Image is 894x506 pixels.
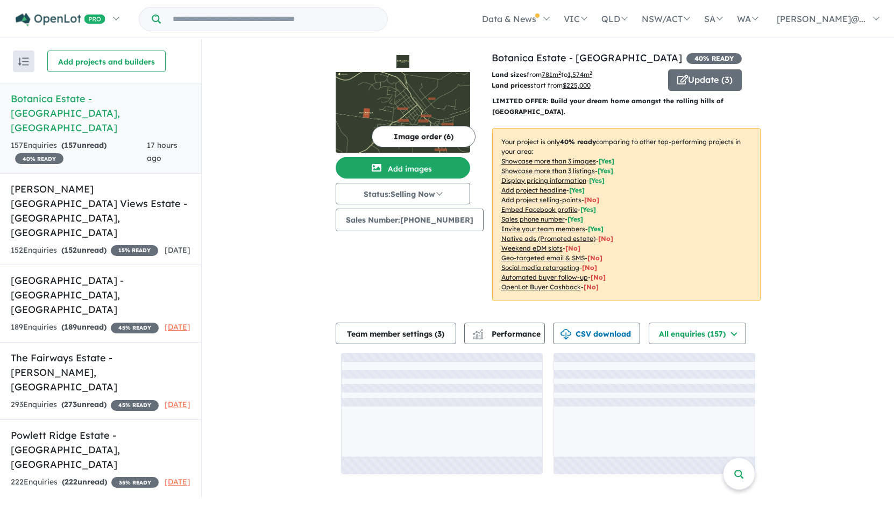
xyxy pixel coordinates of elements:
[589,176,605,184] span: [ Yes ]
[501,283,581,291] u: OpenLot Buyer Cashback
[598,234,613,243] span: [No]
[64,140,77,150] span: 157
[147,140,178,163] span: 17 hours ago
[501,244,563,252] u: Weekend eDM slots
[111,323,159,333] span: 45 % READY
[492,69,660,80] p: from
[777,13,865,24] span: [PERSON_NAME]@...
[336,72,470,153] img: Botanica Estate - Korumburra
[437,329,442,339] span: 3
[501,254,585,262] u: Geo-targeted email & SMS
[584,283,599,291] span: [No]
[11,398,159,411] div: 293 Enquir ies
[584,196,599,204] span: [ No ]
[111,400,159,411] span: 45 % READY
[501,225,585,233] u: Invite your team members
[165,400,190,409] span: [DATE]
[569,186,585,194] span: [ Yes ]
[558,70,561,76] sup: 2
[11,321,159,334] div: 189 Enquir ies
[501,263,579,272] u: Social media retargeting
[501,186,566,194] u: Add project headline
[492,81,530,89] b: Land prices
[473,329,483,335] img: line-chart.svg
[501,215,565,223] u: Sales phone number
[590,70,592,76] sup: 2
[65,477,77,487] span: 222
[165,477,190,487] span: [DATE]
[501,157,596,165] u: Showcase more than 3 images
[492,52,682,64] a: Botanica Estate - [GEOGRAPHIC_DATA]
[336,183,470,204] button: Status:Selling Now
[336,323,456,344] button: Team member settings (3)
[62,477,107,487] strong: ( unread)
[372,126,476,147] button: Image order (6)
[563,81,591,89] u: $ 225,000
[11,139,147,165] div: 157 Enquir ies
[582,263,597,272] span: [No]
[165,245,190,255] span: [DATE]
[668,69,742,91] button: Update (3)
[464,323,545,344] button: Performance
[163,8,385,31] input: Try estate name, suburb, builder or developer
[560,138,596,146] b: 40 % ready
[565,244,580,252] span: [No]
[340,55,466,68] img: Botanica Estate - Korumburra Logo
[567,215,583,223] span: [ Yes ]
[336,51,470,153] a: Botanica Estate - Korumburra LogoBotanica Estate - Korumburra
[567,70,592,79] u: 1,574 m
[542,70,561,79] u: 781 m
[553,323,640,344] button: CSV download
[473,332,484,339] img: bar-chart.svg
[598,167,613,175] span: [ Yes ]
[501,273,588,281] u: Automated buyer follow-up
[587,254,602,262] span: [No]
[336,157,470,179] button: Add images
[11,244,158,257] div: 152 Enquir ies
[11,91,190,135] h5: Botanica Estate - [GEOGRAPHIC_DATA] , [GEOGRAPHIC_DATA]
[649,323,746,344] button: All enquiries (157)
[64,322,77,332] span: 189
[11,476,159,489] div: 222 Enquir ies
[11,182,190,240] h5: [PERSON_NAME][GEOGRAPHIC_DATA] Views Estate - [GEOGRAPHIC_DATA] , [GEOGRAPHIC_DATA]
[580,205,596,213] span: [ Yes ]
[64,400,77,409] span: 273
[11,351,190,394] h5: The Fairways Estate - [PERSON_NAME] , [GEOGRAPHIC_DATA]
[61,140,107,150] strong: ( unread)
[11,428,190,472] h5: Powlett Ridge Estate - [GEOGRAPHIC_DATA] , [GEOGRAPHIC_DATA]
[111,245,158,256] span: 15 % READY
[165,322,190,332] span: [DATE]
[501,167,595,175] u: Showcase more than 3 listings
[492,80,660,91] p: start from
[15,153,63,164] span: 40 % READY
[591,273,606,281] span: [No]
[501,196,581,204] u: Add project selling-points
[492,128,761,301] p: Your project is only comparing to other top-performing projects in your area: - - - - - - - - - -...
[599,157,614,165] span: [ Yes ]
[64,245,77,255] span: 152
[561,70,592,79] span: to
[61,400,107,409] strong: ( unread)
[18,58,29,66] img: sort.svg
[16,13,105,26] img: Openlot PRO Logo White
[501,176,586,184] u: Display pricing information
[47,51,166,72] button: Add projects and builders
[501,205,578,213] u: Embed Facebook profile
[686,53,742,64] span: 40 % READY
[588,225,604,233] span: [ Yes ]
[474,329,541,339] span: Performance
[492,96,761,118] p: LIMITED OFFER: Build your dream home amongst the rolling hills of [GEOGRAPHIC_DATA].
[492,70,527,79] b: Land sizes
[111,477,159,488] span: 35 % READY
[61,245,107,255] strong: ( unread)
[11,273,190,317] h5: [GEOGRAPHIC_DATA] - [GEOGRAPHIC_DATA] , [GEOGRAPHIC_DATA]
[61,322,107,332] strong: ( unread)
[336,209,484,231] button: Sales Number:[PHONE_NUMBER]
[501,234,595,243] u: Native ads (Promoted estate)
[560,329,571,340] img: download icon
